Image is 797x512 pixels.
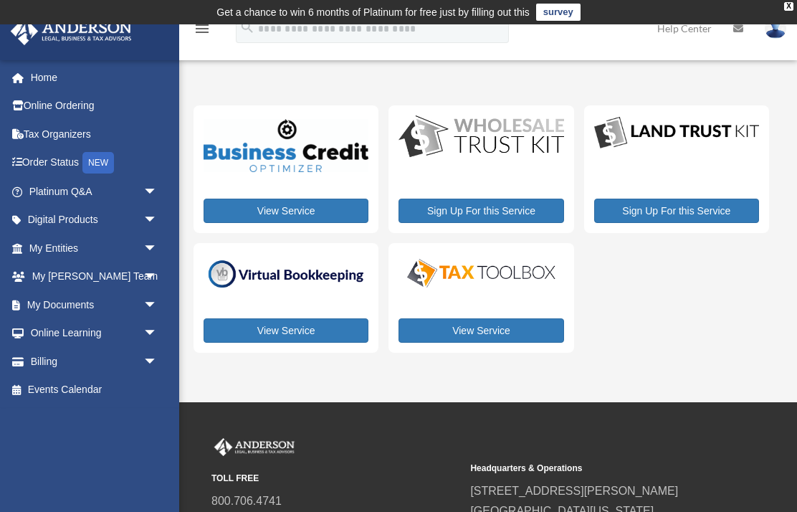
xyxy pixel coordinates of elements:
div: Get a chance to win 6 months of Platinum for free just by filling out this [216,4,530,21]
span: arrow_drop_down [143,177,172,207]
a: Tax Organizers [10,120,179,148]
a: My [PERSON_NAME] Teamarrow_drop_down [10,262,179,291]
img: WS-Trust-Kit-lgo-1.jpg [398,115,563,159]
span: arrow_drop_down [143,290,172,320]
a: Online Ordering [10,92,179,120]
a: [STREET_ADDRESS][PERSON_NAME] [470,485,678,497]
small: TOLL FREE [211,471,460,486]
span: arrow_drop_down [143,234,172,263]
a: menu [194,25,211,37]
img: Anderson Advisors Platinum Portal [211,438,297,457]
i: search [239,19,255,35]
a: Sign Up For this Service [594,199,759,223]
a: My Entitiesarrow_drop_down [10,234,179,262]
div: close [784,2,793,11]
div: NEW [82,152,114,174]
img: User Pic [765,18,786,39]
span: arrow_drop_down [143,206,172,235]
a: View Service [398,318,563,343]
span: arrow_drop_down [143,319,172,349]
a: Digital Productsarrow_drop_down [10,206,172,234]
a: Platinum Q&Aarrow_drop_down [10,177,179,206]
a: Order StatusNEW [10,148,179,178]
a: View Service [204,199,368,223]
a: Billingarrow_drop_down [10,347,179,376]
a: 800.706.4741 [211,495,282,507]
a: survey [536,4,581,21]
a: Online Learningarrow_drop_down [10,319,179,348]
a: View Service [204,318,368,343]
img: Anderson Advisors Platinum Portal [6,17,136,45]
img: LandTrust_lgo-1.jpg [594,115,759,151]
span: arrow_drop_down [143,262,172,292]
small: Headquarters & Operations [470,461,719,476]
a: Events Calendar [10,376,179,404]
i: menu [194,20,211,37]
a: Home [10,63,179,92]
a: My Documentsarrow_drop_down [10,290,179,319]
a: Sign Up For this Service [398,199,563,223]
span: arrow_drop_down [143,347,172,376]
